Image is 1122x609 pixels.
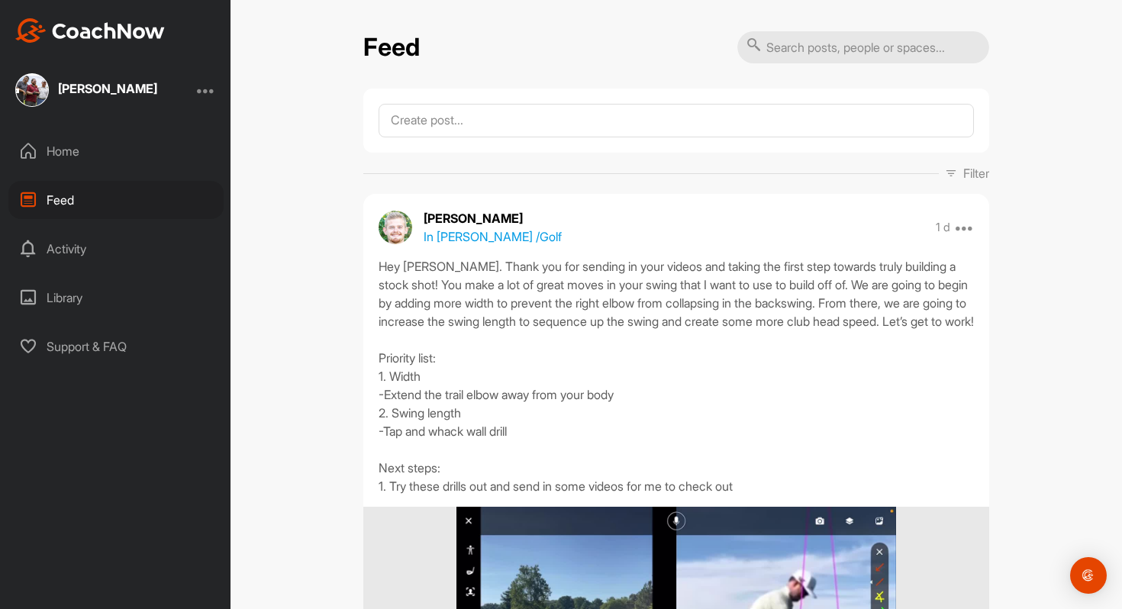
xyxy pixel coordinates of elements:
[963,164,989,182] p: Filter
[379,257,974,495] div: Hey [PERSON_NAME]. Thank you for sending in your videos and taking the first step towards truly b...
[936,220,950,235] p: 1 d
[363,33,420,63] h2: Feed
[424,227,562,246] p: In [PERSON_NAME] / Golf
[379,211,412,244] img: avatar
[1070,557,1107,594] div: Open Intercom Messenger
[737,31,989,63] input: Search posts, people or spaces...
[58,82,157,95] div: [PERSON_NAME]
[8,230,224,268] div: Activity
[424,209,562,227] p: [PERSON_NAME]
[15,18,165,43] img: CoachNow
[8,181,224,219] div: Feed
[8,132,224,170] div: Home
[8,279,224,317] div: Library
[15,73,49,107] img: square_8d02ed4f6dc52c0f6ef482582f3cbde5.jpg
[8,327,224,366] div: Support & FAQ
